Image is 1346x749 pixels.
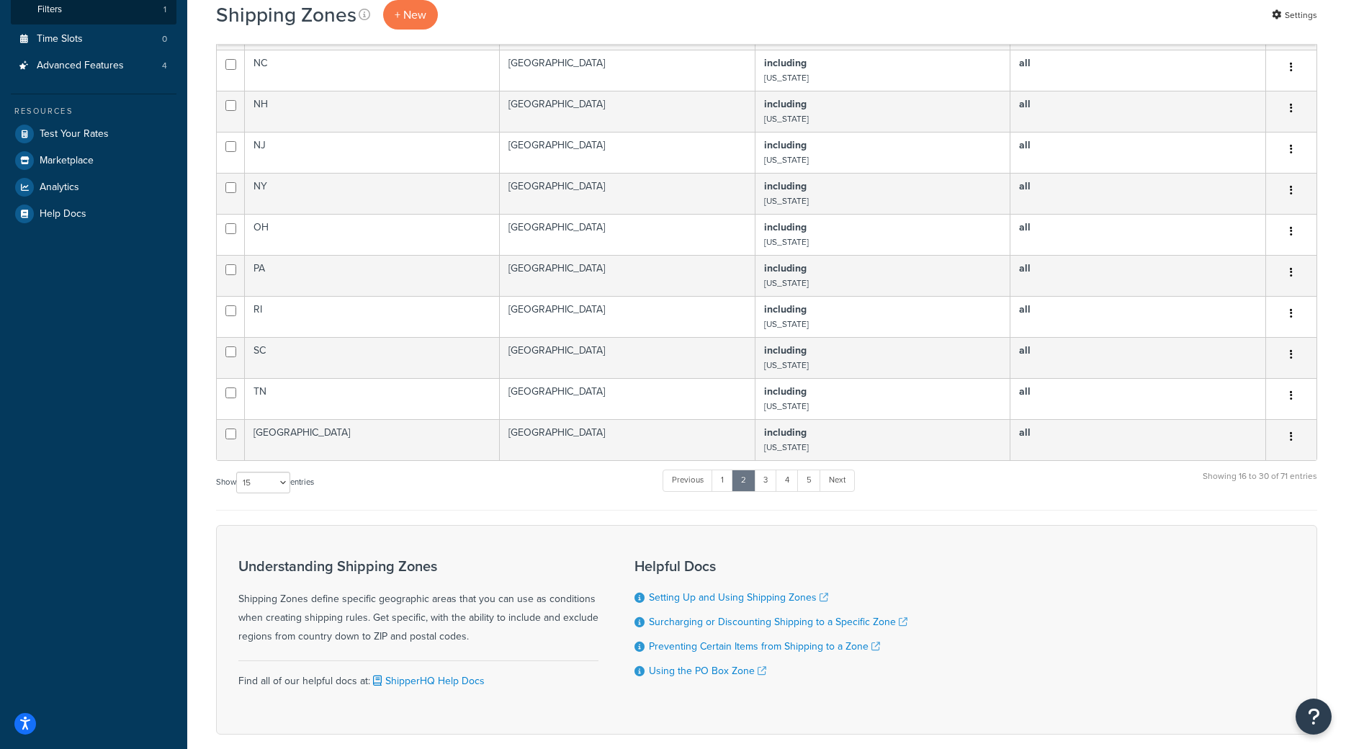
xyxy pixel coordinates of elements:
td: [GEOGRAPHIC_DATA] [500,132,755,173]
td: RI [245,296,500,337]
h1: Shipping Zones [216,1,356,29]
small: [US_STATE] [764,71,809,84]
a: Help Docs [11,201,176,227]
span: Filters [37,4,62,16]
b: including [764,343,807,358]
span: Test Your Rates [40,128,109,140]
div: Showing 16 to 30 of 71 entries [1203,468,1317,499]
li: Advanced Features [11,53,176,79]
a: Using the PO Box Zone [649,663,766,678]
b: all [1019,179,1031,194]
b: all [1019,55,1031,71]
b: all [1019,220,1031,235]
a: Settings [1272,5,1317,25]
td: [GEOGRAPHIC_DATA] [500,337,755,378]
b: including [764,179,807,194]
small: [US_STATE] [764,236,809,248]
a: 5 [797,470,821,491]
small: [US_STATE] [764,112,809,125]
b: all [1019,261,1031,276]
b: including [764,261,807,276]
a: 3 [754,470,777,491]
b: all [1019,384,1031,399]
a: Analytics [11,174,176,200]
a: Advanced Features 4 [11,53,176,79]
td: [GEOGRAPHIC_DATA] [500,296,755,337]
b: including [764,220,807,235]
span: Time Slots [37,33,83,45]
span: 0 [162,33,167,45]
a: Setting Up and Using Shipping Zones [649,590,828,605]
span: + New [395,6,426,23]
a: ShipperHQ Help Docs [370,673,485,689]
td: [GEOGRAPHIC_DATA] [500,378,755,419]
small: [US_STATE] [764,359,809,372]
a: Marketplace [11,148,176,174]
b: including [764,425,807,440]
b: including [764,302,807,317]
td: [GEOGRAPHIC_DATA] [500,173,755,214]
b: all [1019,138,1031,153]
td: PA [245,255,500,296]
td: [GEOGRAPHIC_DATA] [245,419,500,460]
b: all [1019,425,1031,440]
a: Test Your Rates [11,121,176,147]
div: Resources [11,105,176,117]
div: Find all of our helpful docs at: [238,660,598,691]
b: including [764,55,807,71]
td: NC [245,50,500,91]
span: Analytics [40,181,79,194]
small: [US_STATE] [764,194,809,207]
td: NY [245,173,500,214]
li: Time Slots [11,26,176,53]
label: Show entries [216,472,314,493]
td: NJ [245,132,500,173]
td: SC [245,337,500,378]
span: 4 [162,60,167,72]
span: 1 [163,4,166,16]
b: all [1019,302,1031,317]
td: [GEOGRAPHIC_DATA] [500,419,755,460]
td: [GEOGRAPHIC_DATA] [500,255,755,296]
a: Previous [663,470,713,491]
b: including [764,97,807,112]
a: Time Slots 0 [11,26,176,53]
small: [US_STATE] [764,318,809,331]
td: NH [245,91,500,132]
small: [US_STATE] [764,277,809,290]
span: Marketplace [40,155,94,167]
span: Help Docs [40,208,86,220]
small: [US_STATE] [764,400,809,413]
span: Advanced Features [37,60,124,72]
a: Surcharging or Discounting Shipping to a Specific Zone [649,614,907,629]
select: Showentries [236,472,290,493]
b: all [1019,343,1031,358]
small: [US_STATE] [764,441,809,454]
b: all [1019,97,1031,112]
a: 2 [732,470,755,491]
small: [US_STATE] [764,153,809,166]
td: [GEOGRAPHIC_DATA] [500,50,755,91]
div: Shipping Zones define specific geographic areas that you can use as conditions when creating ship... [238,558,598,646]
td: OH [245,214,500,255]
a: 1 [712,470,733,491]
a: 4 [776,470,799,491]
b: including [764,384,807,399]
a: Preventing Certain Items from Shipping to a Zone [649,639,880,654]
h3: Helpful Docs [634,558,907,574]
td: [GEOGRAPHIC_DATA] [500,91,755,132]
a: Next [820,470,855,491]
b: including [764,138,807,153]
td: [GEOGRAPHIC_DATA] [500,214,755,255]
button: Open Resource Center [1296,699,1332,735]
h3: Understanding Shipping Zones [238,558,598,574]
td: TN [245,378,500,419]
